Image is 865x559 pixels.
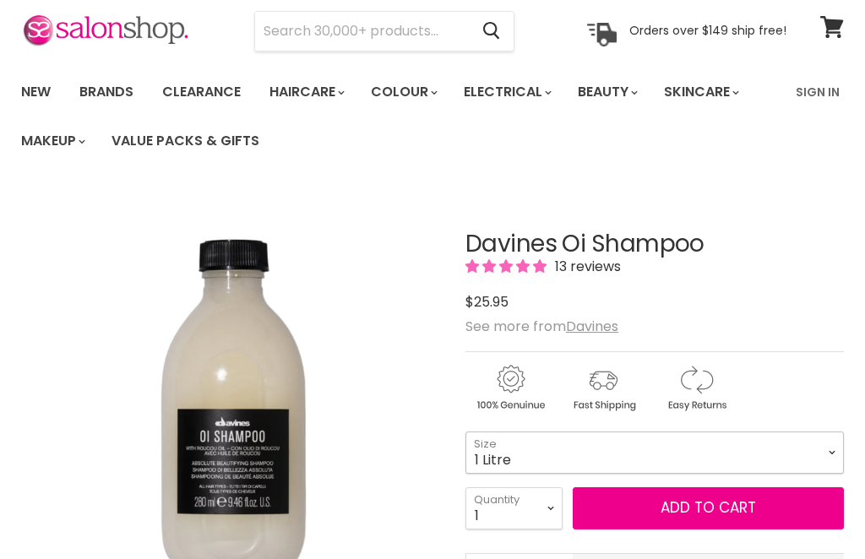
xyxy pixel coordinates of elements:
ul: Main menu [8,68,786,166]
h1: Davines Oi Shampoo [465,231,844,258]
a: Sign In [786,74,850,110]
span: Add to cart [661,497,756,518]
span: See more from [465,317,618,336]
span: $25.95 [465,292,509,312]
a: Value Packs & Gifts [99,123,272,159]
form: Product [254,11,514,52]
a: Haircare [257,74,355,110]
a: Brands [67,74,146,110]
button: Search [469,12,514,51]
a: Clearance [150,74,253,110]
span: 13 reviews [550,257,621,276]
select: Quantity [465,487,563,529]
a: Davines [566,317,618,336]
button: Add to cart [573,487,844,529]
img: shipping.gif [558,362,648,414]
a: Colour [358,74,448,110]
a: Skincare [651,74,749,110]
p: Orders over $149 ship free! [629,23,786,38]
a: Beauty [565,74,648,110]
img: genuine.gif [465,362,555,414]
span: 5.00 stars [465,257,550,276]
a: New [8,74,63,110]
input: Search [255,12,469,51]
a: Electrical [451,74,562,110]
img: returns.gif [651,362,741,414]
a: Makeup [8,123,95,159]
